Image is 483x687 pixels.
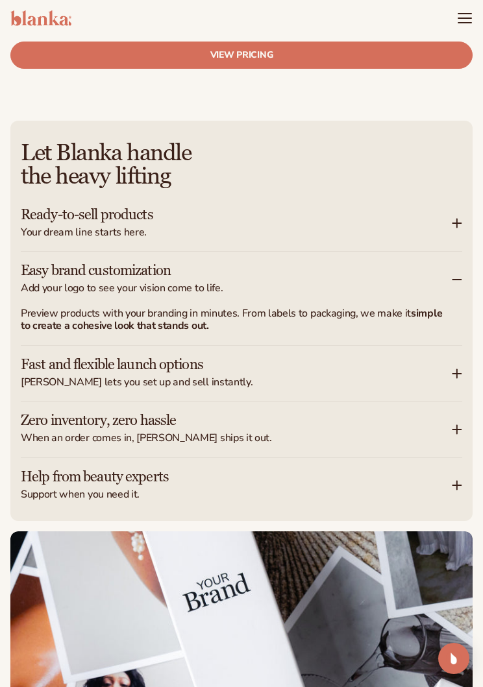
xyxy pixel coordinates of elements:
summary: Menu [457,10,473,26]
a: View pricing [10,42,473,68]
span: Add your logo to see your vision come to life. [21,283,452,295]
span: When an order comes in, [PERSON_NAME] ships it out. [21,433,452,444]
span: Your dream line starts here. [21,227,452,239]
h3: Zero inventory, zero hassle [21,415,413,428]
strong: simple to create a cohesive look that stands out. [21,306,442,333]
span: Support when you need it. [21,489,452,501]
h3: Help from beauty experts [21,471,413,484]
h3: Fast and flexible launch options [21,359,413,372]
h3: Easy brand customization [21,265,413,278]
h2: Let Blanka handle the heavy lifting [21,141,462,188]
h3: Ready-to-sell products [21,209,413,222]
span: [PERSON_NAME] lets you set up and sell instantly. [21,377,452,389]
img: logo [10,10,71,26]
p: Preview products with your branding in minutes. From labels to packaging, we make it [21,307,447,332]
div: Open Intercom Messenger [438,643,469,674]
